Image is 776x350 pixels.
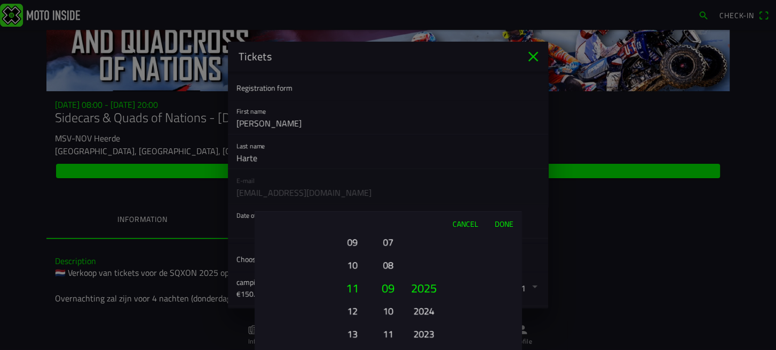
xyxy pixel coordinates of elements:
button: 13 [337,324,367,343]
button: 09 [337,233,367,251]
button: 08 [381,256,395,274]
button: Done [486,212,521,235]
button: 2024 [409,301,438,320]
button: 10 [337,256,367,274]
button: 2023 [409,324,438,343]
button: 10 [381,301,395,320]
button: 11 [334,276,370,299]
button: 2025 [406,276,442,299]
button: Cancel [444,212,486,235]
button: 12 [337,301,367,320]
button: 07 [381,233,395,251]
button: 11 [381,324,395,343]
button: 09 [379,276,397,299]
